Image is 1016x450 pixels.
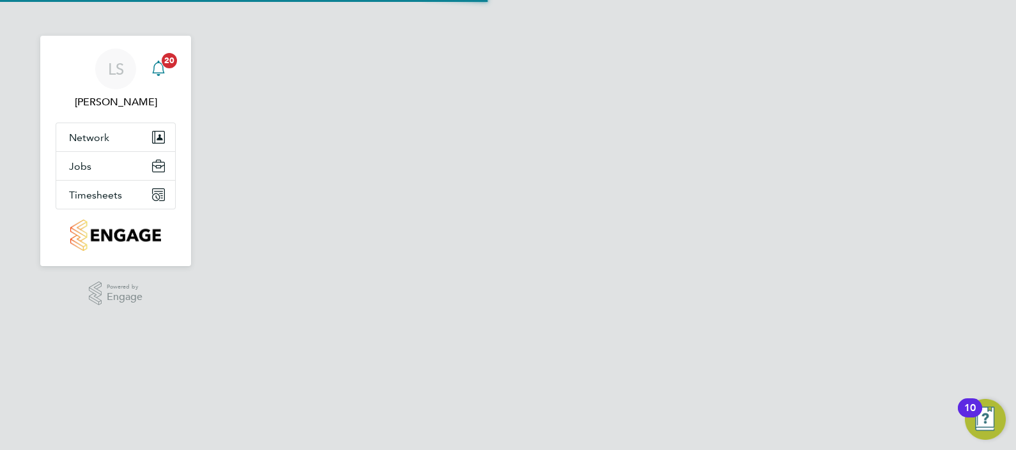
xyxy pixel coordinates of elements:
[965,399,1006,440] button: Open Resource Center, 10 new notifications
[69,189,122,201] span: Timesheets
[107,281,142,292] span: Powered by
[56,220,176,251] a: Go to home page
[69,160,91,172] span: Jobs
[162,53,177,68] span: 20
[964,408,976,424] div: 10
[56,49,176,110] a: LS[PERSON_NAME]
[69,131,109,144] span: Network
[56,94,176,110] span: Levi Sullivan
[107,292,142,303] span: Engage
[40,36,191,266] nav: Main navigation
[56,152,175,180] button: Jobs
[89,281,143,306] a: Powered byEngage
[70,220,160,251] img: countryside-properties-logo-retina.png
[108,61,124,77] span: LS
[56,181,175,209] button: Timesheets
[56,123,175,151] button: Network
[146,49,171,89] a: 20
